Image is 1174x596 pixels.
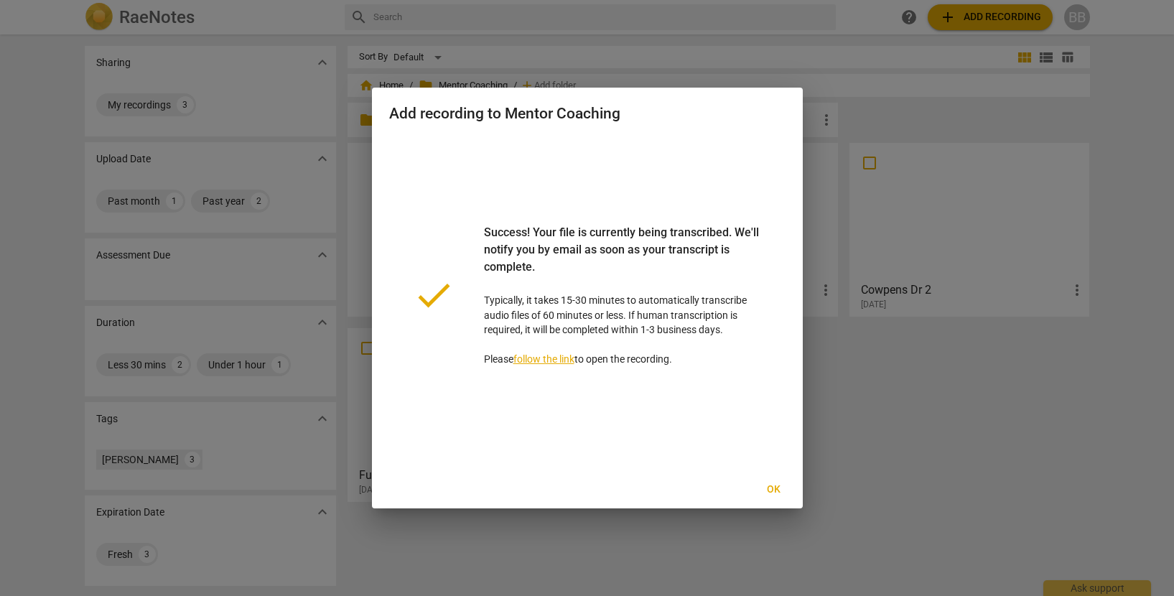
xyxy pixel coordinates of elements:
[412,274,455,317] span: done
[751,477,797,503] button: Ok
[389,105,786,123] h2: Add recording to Mentor Coaching
[513,353,574,365] a: follow the link
[763,483,786,497] span: Ok
[484,224,763,367] p: Typically, it takes 15-30 minutes to automatically transcribe audio files of 60 minutes or less. ...
[484,224,763,293] div: Success! Your file is currently being transcribed. We'll notify you by email as soon as your tran...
